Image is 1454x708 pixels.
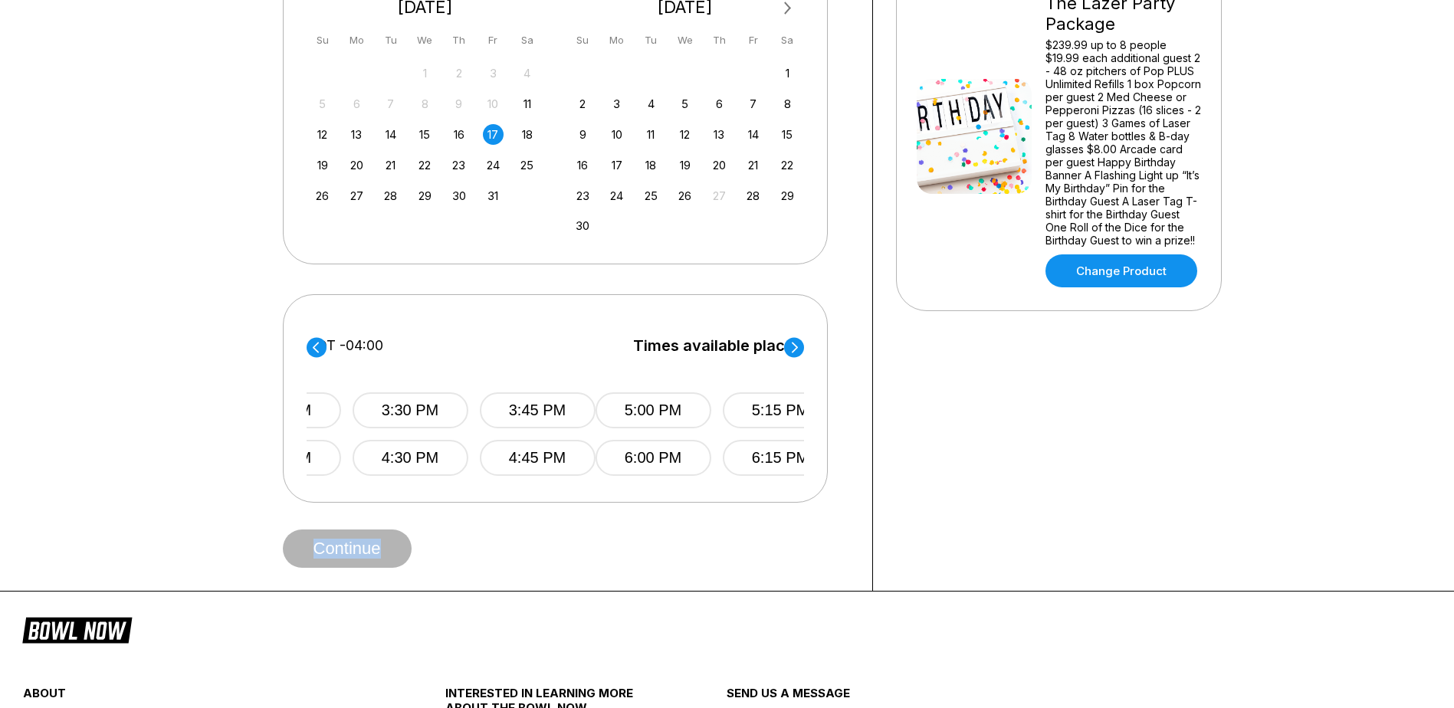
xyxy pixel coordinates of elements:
[633,337,794,354] span: Times available place
[674,124,695,145] div: Choose Wednesday, November 12th, 2025
[380,93,401,114] div: Not available Tuesday, October 7th, 2025
[709,124,730,145] div: Choose Thursday, November 13th, 2025
[606,93,627,114] div: Choose Monday, November 3rd, 2025
[777,30,798,51] div: Sa
[641,30,661,51] div: Tu
[743,93,763,114] div: Choose Friday, November 7th, 2025
[225,392,340,428] button: 3:15 PM
[674,30,695,51] div: We
[380,30,401,51] div: Tu
[674,185,695,206] div: Choose Wednesday, November 26th, 2025
[448,63,469,84] div: Not available Thursday, October 2nd, 2025
[310,61,540,206] div: month 2025-10
[573,93,593,114] div: Choose Sunday, November 2nd, 2025
[415,185,435,206] div: Choose Wednesday, October 29th, 2025
[641,185,661,206] div: Choose Tuesday, November 25th, 2025
[483,185,504,206] div: Choose Friday, October 31st, 2025
[483,30,504,51] div: Fr
[777,155,798,175] div: Choose Saturday, November 22nd, 2025
[380,155,401,175] div: Choose Tuesday, October 21st, 2025
[606,30,627,51] div: Mo
[777,93,798,114] div: Choose Saturday, November 8th, 2025
[312,155,333,175] div: Choose Sunday, October 19th, 2025
[380,185,401,206] div: Choose Tuesday, October 28th, 2025
[415,155,435,175] div: Choose Wednesday, October 22nd, 2025
[743,30,763,51] div: Fr
[674,155,695,175] div: Choose Wednesday, November 19th, 2025
[312,185,333,206] div: Choose Sunday, October 26th, 2025
[606,155,627,175] div: Choose Monday, November 17th, 2025
[573,185,593,206] div: Choose Sunday, November 23rd, 2025
[743,124,763,145] div: Choose Friday, November 14th, 2025
[483,63,504,84] div: Not available Friday, October 3rd, 2025
[346,185,367,206] div: Choose Monday, October 27th, 2025
[308,337,383,354] span: EDT -04:00
[777,63,798,84] div: Choose Saturday, November 1st, 2025
[743,155,763,175] div: Choose Friday, November 21st, 2025
[415,124,435,145] div: Choose Wednesday, October 15th, 2025
[517,30,537,51] div: Sa
[570,61,800,237] div: month 2025-11
[448,155,469,175] div: Choose Thursday, October 23rd, 2025
[917,79,1032,194] img: The Lazer Party Package
[448,30,469,51] div: Th
[1045,38,1201,247] div: $239.99 up to 8 people $19.99 each additional guest 2 - 48 oz pitchers of Pop PLUS Unlimited Refi...
[448,124,469,145] div: Choose Thursday, October 16th, 2025
[641,93,661,114] div: Choose Tuesday, November 4th, 2025
[517,124,537,145] div: Choose Saturday, October 18th, 2025
[709,30,730,51] div: Th
[777,124,798,145] div: Choose Saturday, November 15th, 2025
[352,392,468,428] button: 3:30 PM
[380,124,401,145] div: Choose Tuesday, October 14th, 2025
[595,392,711,428] button: 5:00 PM
[743,185,763,206] div: Choose Friday, November 28th, 2025
[1045,254,1197,287] a: Change Product
[352,440,468,476] button: 4:30 PM
[777,185,798,206] div: Choose Saturday, November 29th, 2025
[346,155,367,175] div: Choose Monday, October 20th, 2025
[479,392,595,428] button: 3:45 PM
[346,124,367,145] div: Choose Monday, October 13th, 2025
[709,185,730,206] div: Not available Thursday, November 27th, 2025
[709,155,730,175] div: Choose Thursday, November 20th, 2025
[479,440,595,476] button: 4:45 PM
[722,392,838,428] button: 5:15 PM
[595,440,711,476] button: 6:00 PM
[641,155,661,175] div: Choose Tuesday, November 18th, 2025
[225,440,340,476] button: 4:15 PM
[23,686,375,708] div: about
[346,93,367,114] div: Not available Monday, October 6th, 2025
[312,124,333,145] div: Choose Sunday, October 12th, 2025
[448,93,469,114] div: Not available Thursday, October 9th, 2025
[674,93,695,114] div: Choose Wednesday, November 5th, 2025
[573,215,593,236] div: Choose Sunday, November 30th, 2025
[448,185,469,206] div: Choose Thursday, October 30th, 2025
[312,30,333,51] div: Su
[415,30,435,51] div: We
[415,93,435,114] div: Not available Wednesday, October 8th, 2025
[483,155,504,175] div: Choose Friday, October 24th, 2025
[606,185,627,206] div: Choose Monday, November 24th, 2025
[346,30,367,51] div: Mo
[722,440,838,476] button: 6:15 PM
[517,93,537,114] div: Choose Saturday, October 11th, 2025
[709,93,730,114] div: Choose Thursday, November 6th, 2025
[483,93,504,114] div: Not available Friday, October 10th, 2025
[573,155,593,175] div: Choose Sunday, November 16th, 2025
[517,63,537,84] div: Not available Saturday, October 4th, 2025
[415,63,435,84] div: Not available Wednesday, October 1st, 2025
[641,124,661,145] div: Choose Tuesday, November 11th, 2025
[483,124,504,145] div: Choose Friday, October 17th, 2025
[606,124,627,145] div: Choose Monday, November 10th, 2025
[312,93,333,114] div: Not available Sunday, October 5th, 2025
[573,124,593,145] div: Choose Sunday, November 9th, 2025
[517,155,537,175] div: Choose Saturday, October 25th, 2025
[573,30,593,51] div: Su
